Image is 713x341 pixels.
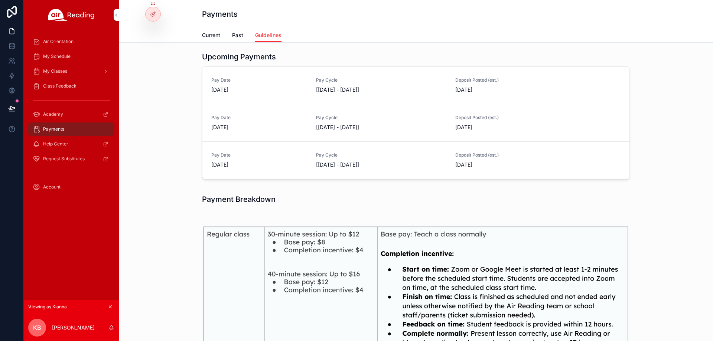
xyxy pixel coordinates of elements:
[202,52,276,62] h1: Upcoming Payments
[316,161,446,168] span: [[DATE] - [DATE]]
[255,29,281,43] a: Guidelines
[48,9,95,21] img: App logo
[43,83,76,89] span: Class Feedback
[255,32,281,39] span: Guidelines
[211,124,307,131] span: [DATE]
[316,115,446,121] span: Pay Cycle
[24,30,119,203] div: scrollable content
[211,115,307,121] span: Pay Date
[232,29,243,43] a: Past
[28,79,114,93] a: Class Feedback
[28,108,114,121] a: Academy
[43,156,85,162] span: Request Substitutes
[202,9,238,19] h1: Payments
[28,65,114,78] a: My Classes
[28,304,67,310] span: Viewing as Kianna
[316,124,446,131] span: [[DATE] - [DATE]]
[28,122,114,136] a: Payments
[28,35,114,48] a: Air Orientation
[202,194,276,204] h1: Payment Breakdown
[455,161,551,168] span: [DATE]
[43,141,68,147] span: Help Center
[211,86,307,94] span: [DATE]
[43,111,63,117] span: Academy
[202,29,220,43] a: Current
[211,152,307,158] span: Pay Date
[232,32,243,39] span: Past
[455,152,551,158] span: Deposit Posted (est.)
[52,324,95,331] p: [PERSON_NAME]
[43,184,61,190] span: Account
[33,323,41,332] span: KB
[455,124,551,131] span: [DATE]
[211,161,307,168] span: [DATE]
[43,68,67,74] span: My Classes
[28,50,114,63] a: My Schedule
[316,86,446,94] span: [[DATE] - [DATE]]
[28,180,114,194] a: Account
[455,115,551,121] span: Deposit Posted (est.)
[455,77,551,83] span: Deposit Posted (est.)
[43,53,71,59] span: My Schedule
[28,137,114,151] a: Help Center
[316,152,446,158] span: Pay Cycle
[43,126,64,132] span: Payments
[316,77,446,83] span: Pay Cycle
[43,39,74,45] span: Air Orientation
[455,86,551,94] span: [DATE]
[211,77,307,83] span: Pay Date
[202,32,220,39] span: Current
[28,152,114,165] a: Request Substitutes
